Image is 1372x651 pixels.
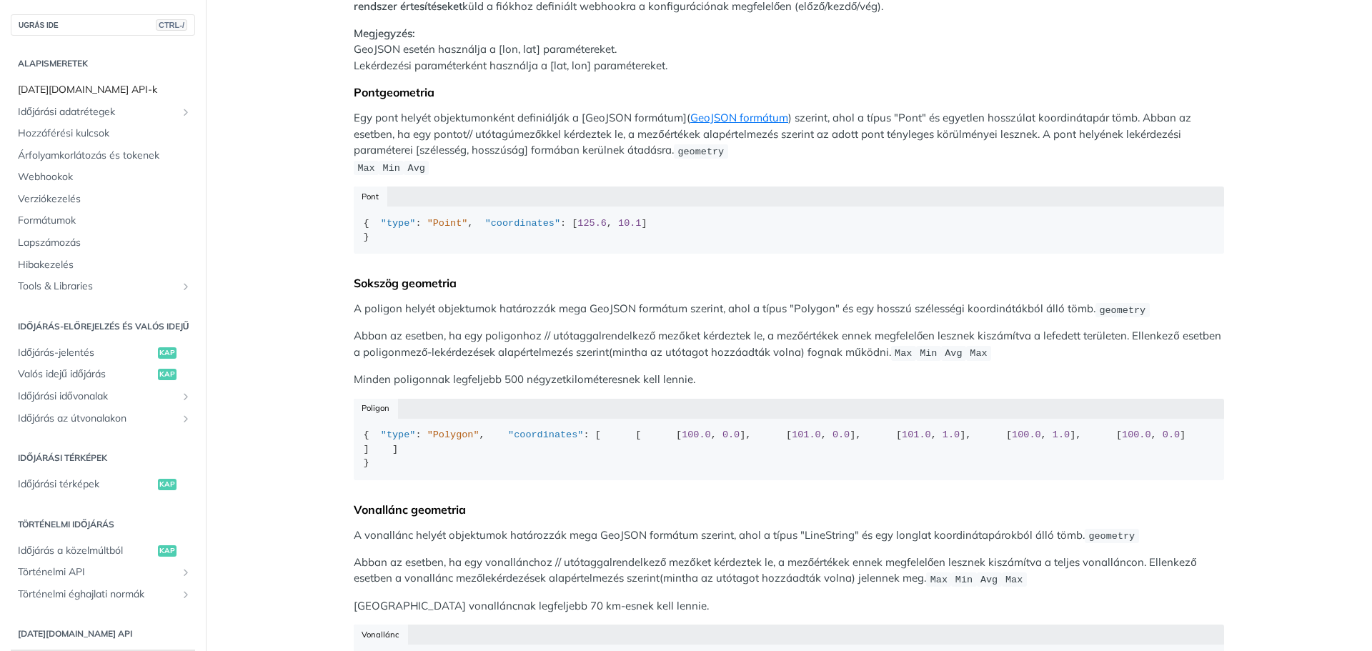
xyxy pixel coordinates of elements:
[920,348,937,359] span: Min
[660,571,926,585] font: (mintha az utótagot hozzáadták volna) jelennek meg.
[902,429,931,440] span: 101.0
[591,528,1085,542] font: a GeoJSON formátum szerint, ahol a típus "LineString" és egy longlat koordinátapárokból álló tömb.
[1163,429,1180,440] span: 0.0
[11,276,195,297] a: Tools & LibrariesShow subpages for Tools & Libraries
[180,413,192,424] button: Az Útvonalak időjárása aloldalainak megjelenítése
[11,386,195,407] a: Időjárási idővonalakIdőjárási idővonalak aloldalainak megjelenítése
[11,167,195,188] a: Webhookok
[18,389,108,402] font: Időjárási idővonalak
[792,429,821,440] span: 101.0
[381,218,416,229] span: "type"
[159,546,175,555] font: kap
[354,85,434,99] font: Pontgeometria
[11,408,195,429] a: Időjárás az útvonalakonAz Útvonalak időjárása aloldalainak megjelenítése
[180,567,192,578] button: Aloldalak megjelenítése a Történelmi API-hoz
[943,429,960,440] span: 1.0
[354,502,466,517] font: Vonallánc geometria
[159,21,184,29] font: CTRL-/
[354,42,617,56] font: GeoJSON esetén használja a [lon, lat] paramétereket.
[11,474,195,495] a: Időjárási térképekkap
[354,127,1181,157] font: , a mezőértékek alapértelmezés szerint az adott pont tényleges körülményei lesznek. A pont helyén...
[180,281,192,292] button: Show subpages for Tools & Libraries
[408,163,425,174] span: Avg
[11,123,195,144] a: Hozzáférési kulcsok
[18,192,81,205] font: Verziókezelés
[11,584,195,605] a: Történelmi éghajlati normákAloldalak megjelenítése a Történelmi éghajlati normálértékekhez
[1088,531,1135,542] span: geometry
[469,127,514,141] font: / utótagú
[11,364,195,385] a: Valós idejű időjáráskap
[354,528,591,542] font: A vonallánc helyét objektumok határozzák meg
[354,372,695,386] font: Minden poligonnak legfeljebb 500 négyzetkilométeresnek kell lennie.
[180,391,192,402] button: Időjárási idővonalak aloldalainak megjelenítése
[11,540,195,562] a: Időjárás a közelmúltbólkap
[558,555,612,569] font: / utótaggal
[682,429,711,440] span: 100.0
[467,127,469,141] font: /
[18,628,132,639] font: [DATE][DOMAIN_NAME] API
[427,218,468,229] span: "Point"
[18,149,159,161] font: Árfolyamkorlátozás és tokenek
[354,302,580,315] font: A poligon helyét objektumok határozzák meg
[354,555,1197,585] font: , a mezőértékek ennek megfelelően lesznek kiszámítva a teljes vonalláncon. Ellenkező esetben a vo...
[485,218,560,229] span: "coordinates"
[381,429,416,440] span: "type"
[18,587,144,600] font: Történelmi éghajlati normák
[382,163,399,174] span: Min
[930,574,948,585] span: Max
[354,111,1191,141] font: , ahol a típus "Pont" és egyetlen hosszúlat koordinátapár tömb. Abban az esetben, ha egy pontot
[354,599,709,612] font: [GEOGRAPHIC_DATA] vonalláncnak legfeljebb 70 km-esnek kell lennie.
[159,348,175,357] font: kap
[11,14,195,36] button: UGRÁS IDECTRL-/
[19,21,59,29] font: UGRÁS IDE
[18,126,109,139] font: Hozzáférési kulcsok
[690,111,788,124] a: GeoJSON formátum
[1053,429,1070,440] span: 1.0
[180,106,192,118] button: Időjárási adatrétegek aloldalainak megjelenítése
[677,146,724,156] span: geometry
[1099,304,1145,315] span: geometry
[11,145,195,167] a: Árfolyamkorlátozás és tokenek
[895,348,912,359] span: Max
[612,555,773,569] font: rendelkező mezőket kérdeztek le
[18,544,123,557] font: Időjárás a közelmúltból
[722,429,740,440] span: 0.0
[18,412,126,424] font: Időjárás az útvonalakon
[577,218,607,229] span: 125.6
[427,429,479,440] span: "Polygon"
[18,346,94,359] font: Időjárás-jelentés
[354,555,558,569] font: Abban az esetben, ha egy vonallánchoz /
[618,218,641,229] span: 10.1
[180,589,192,600] button: Aloldalak megjelenítése a Történelmi éghajlati normálértékekhez
[364,217,1215,244] div: { : , : [ , ] }
[18,565,85,578] font: Történelmi API
[602,329,762,342] font: rendelkező mezőket kérdeztek le
[159,479,175,489] font: kap
[547,329,602,342] font: / utótaggal
[18,58,88,69] font: Alapismeretek
[11,101,195,123] a: Időjárási adatrétegekIdőjárási adatrétegek aloldalainak megjelenítése
[11,562,195,583] a: Történelmi APIAloldalak megjelenítése a Történelmi API-hoz
[18,105,115,118] font: Időjárási adatrétegek
[11,189,195,210] a: Verziókezelés
[18,214,76,227] font: Formátumok
[11,79,195,101] a: [DATE][DOMAIN_NAME] API-k
[18,236,81,249] font: Lapszámozás
[580,302,1095,315] font: a GeoJSON formátum szerint, ahol a típus "Polygon" és egy hosszú szélességi koordinátákból álló t...
[11,254,195,276] a: Hibakezelés
[788,111,827,124] font: ) szerint
[1005,574,1023,585] span: Max
[18,258,74,271] font: Hibakezelés
[354,59,667,72] font: Lekérdezési paraméterként használja a [lat, lon] paramétereket.
[11,342,195,364] a: Időjárás-jelentéskap
[11,232,195,254] a: Lapszámozás
[18,452,107,463] font: Időjárási térképek
[945,348,962,359] span: Avg
[11,210,195,232] a: Formátumok
[980,574,998,585] span: Avg
[508,429,583,440] span: "coordinates"
[514,127,623,141] font: mezőkkel kérdeztek le
[1122,429,1151,440] span: 100.0
[354,276,457,290] font: Sokszög geometria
